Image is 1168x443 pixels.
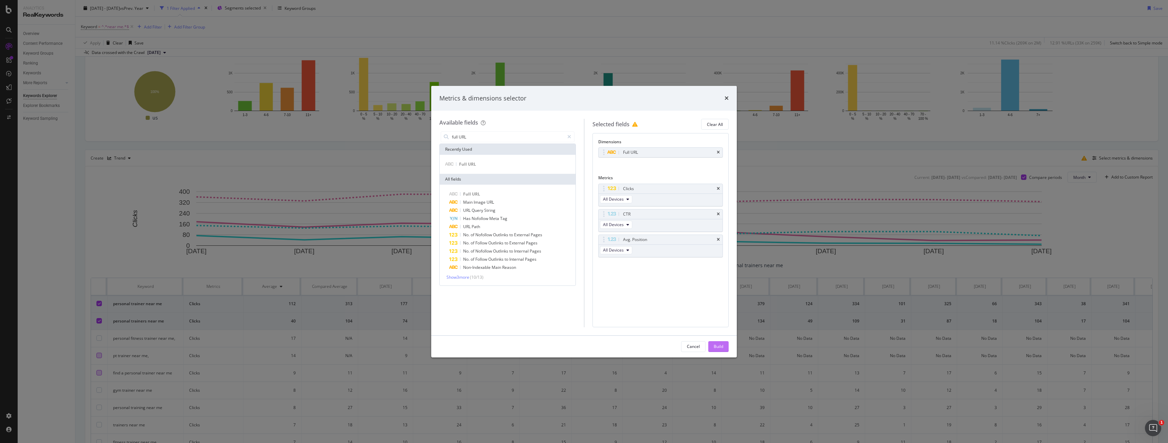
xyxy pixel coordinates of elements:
span: of [471,248,475,254]
span: Internal [509,256,525,262]
div: Available fields [439,119,478,126]
div: Build [714,344,723,349]
span: to [505,240,509,246]
span: External [514,232,531,238]
span: Internal [514,248,530,254]
button: Clear All [701,119,729,130]
span: Reason [502,264,516,270]
div: modal [431,86,737,357]
span: to [509,232,514,238]
span: Non-Indexable [463,264,492,270]
span: Has [463,216,472,221]
span: All Devices [603,247,624,253]
span: URL [487,199,494,205]
span: Nofollow [475,232,493,238]
span: No. [463,240,471,246]
span: All Devices [603,196,624,202]
div: times [717,150,720,154]
div: Metrics & dimensions selector [439,94,526,103]
span: Image [474,199,487,205]
button: All Devices [600,221,632,229]
button: Build [708,341,729,352]
div: Full URLtimes [598,147,723,158]
div: All fields [440,174,576,185]
span: Pages [530,248,541,254]
span: All Devices [603,222,624,227]
span: Follow [475,240,488,246]
div: Avg. Position [623,236,647,243]
div: times [717,238,720,242]
button: Cancel [681,341,706,352]
span: Main [463,199,474,205]
span: Nofollow [475,248,493,254]
div: Dimensions [598,139,723,147]
span: Main [492,264,502,270]
span: ( 10 / 13 ) [470,274,483,280]
div: Metrics [598,175,723,183]
div: Full URL [623,149,638,156]
span: Outlinks [488,240,505,246]
span: Pages [525,256,536,262]
div: times [717,187,720,191]
span: No. [463,256,471,262]
span: No. [463,248,471,254]
div: Selected fields [592,119,640,130]
div: Recently Used [440,144,576,155]
span: Show 3 more [446,274,469,280]
div: Cancel [687,344,700,349]
span: to [505,256,509,262]
div: CTR [623,211,631,218]
div: Clicks [623,185,634,192]
span: No. [463,232,471,238]
span: Query [472,207,484,213]
span: URL [472,191,480,197]
span: Meta [489,216,500,221]
span: Nofollow [472,216,489,221]
input: Search by field name [451,132,564,142]
div: times [725,94,729,103]
iframe: Intercom live chat [1145,420,1161,436]
button: All Devices [600,246,632,254]
button: All Devices [600,195,632,203]
span: Full [463,191,472,197]
span: of [471,232,475,238]
span: Outlinks [493,248,509,254]
div: Clear All [707,122,723,127]
span: URL [468,161,476,167]
span: Pages [531,232,542,238]
span: URL [463,224,472,229]
span: Pages [526,240,537,246]
span: 1 [1159,420,1164,425]
span: Outlinks [493,232,509,238]
div: Avg. PositiontimesAll Devices [598,235,723,257]
span: Tag [500,216,507,221]
span: Path [472,224,480,229]
div: ClickstimesAll Devices [598,184,723,206]
span: of [471,240,475,246]
div: times [717,212,720,216]
span: Full [459,161,468,167]
span: Outlinks [488,256,505,262]
span: URL [463,207,472,213]
span: String [484,207,495,213]
span: Follow [475,256,488,262]
span: External [509,240,526,246]
span: to [509,248,514,254]
span: of [471,256,475,262]
div: CTRtimesAll Devices [598,209,723,232]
